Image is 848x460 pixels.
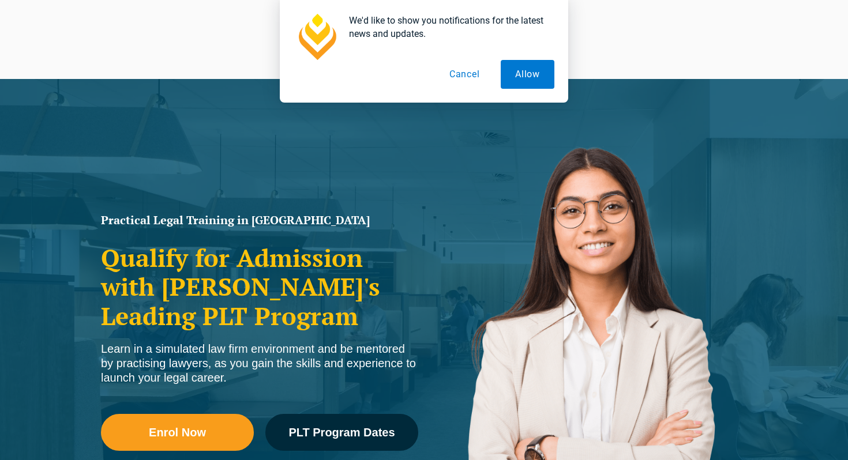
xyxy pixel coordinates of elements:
span: Enrol Now [149,427,206,438]
a: PLT Program Dates [265,414,418,451]
div: Learn in a simulated law firm environment and be mentored by practising lawyers, as you gain the ... [101,342,418,385]
button: Allow [501,60,554,89]
a: Enrol Now [101,414,254,451]
div: We'd like to show you notifications for the latest news and updates. [340,14,554,40]
span: PLT Program Dates [288,427,395,438]
h2: Qualify for Admission with [PERSON_NAME]'s Leading PLT Program [101,243,418,330]
h1: Practical Legal Training in [GEOGRAPHIC_DATA] [101,214,418,226]
img: notification icon [294,14,340,60]
button: Cancel [435,60,494,89]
